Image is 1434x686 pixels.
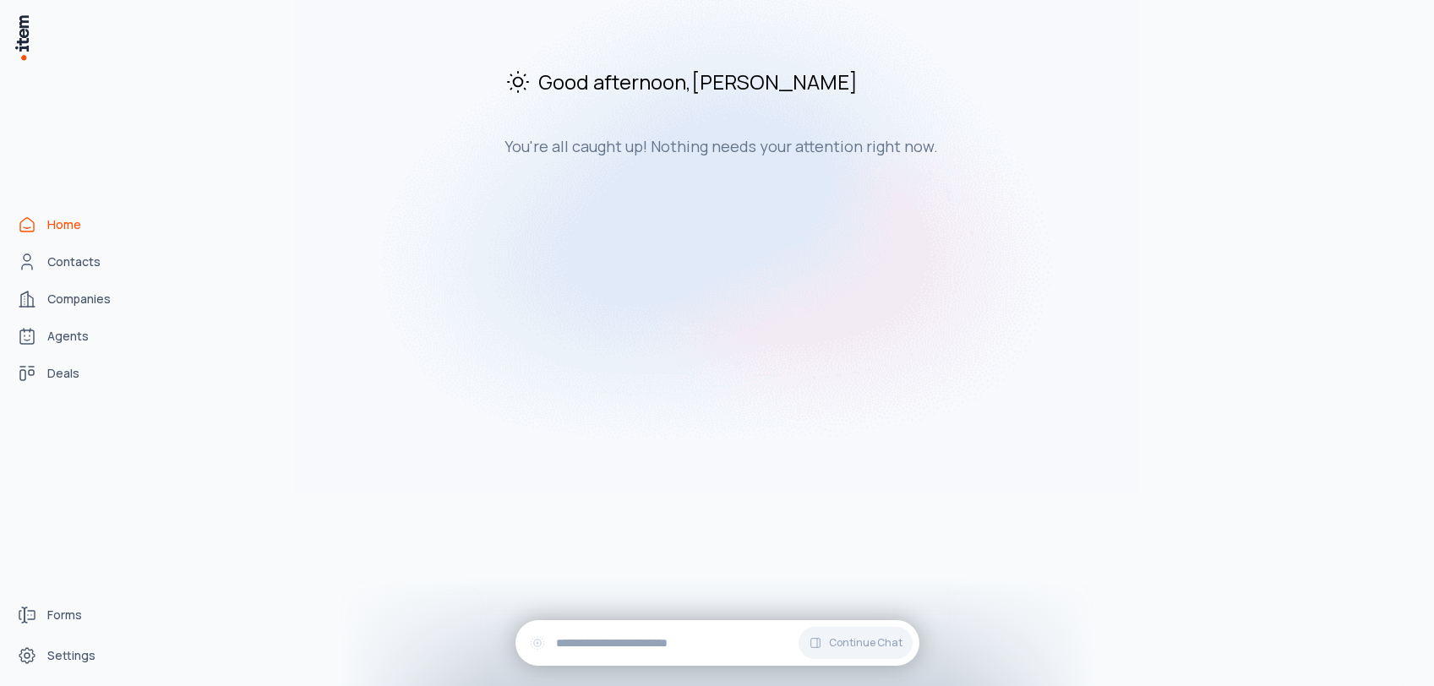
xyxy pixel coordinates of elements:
[10,639,139,672] a: Settings
[515,620,919,666] div: Continue Chat
[829,636,902,650] span: Continue Chat
[10,319,139,353] a: Agents
[47,291,111,308] span: Companies
[10,282,139,316] a: Companies
[10,245,139,279] a: Contacts
[504,136,1072,156] h3: You're all caught up! Nothing needs your attention right now.
[47,216,81,233] span: Home
[10,598,139,632] a: Forms
[47,365,79,382] span: Deals
[10,357,139,390] a: deals
[47,647,95,664] span: Settings
[799,627,913,659] button: Continue Chat
[14,14,30,62] img: Item Brain Logo
[47,607,82,623] span: Forms
[47,328,89,345] span: Agents
[47,253,101,270] span: Contacts
[504,68,1072,95] h2: Good afternoon , [PERSON_NAME]
[10,208,139,242] a: Home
